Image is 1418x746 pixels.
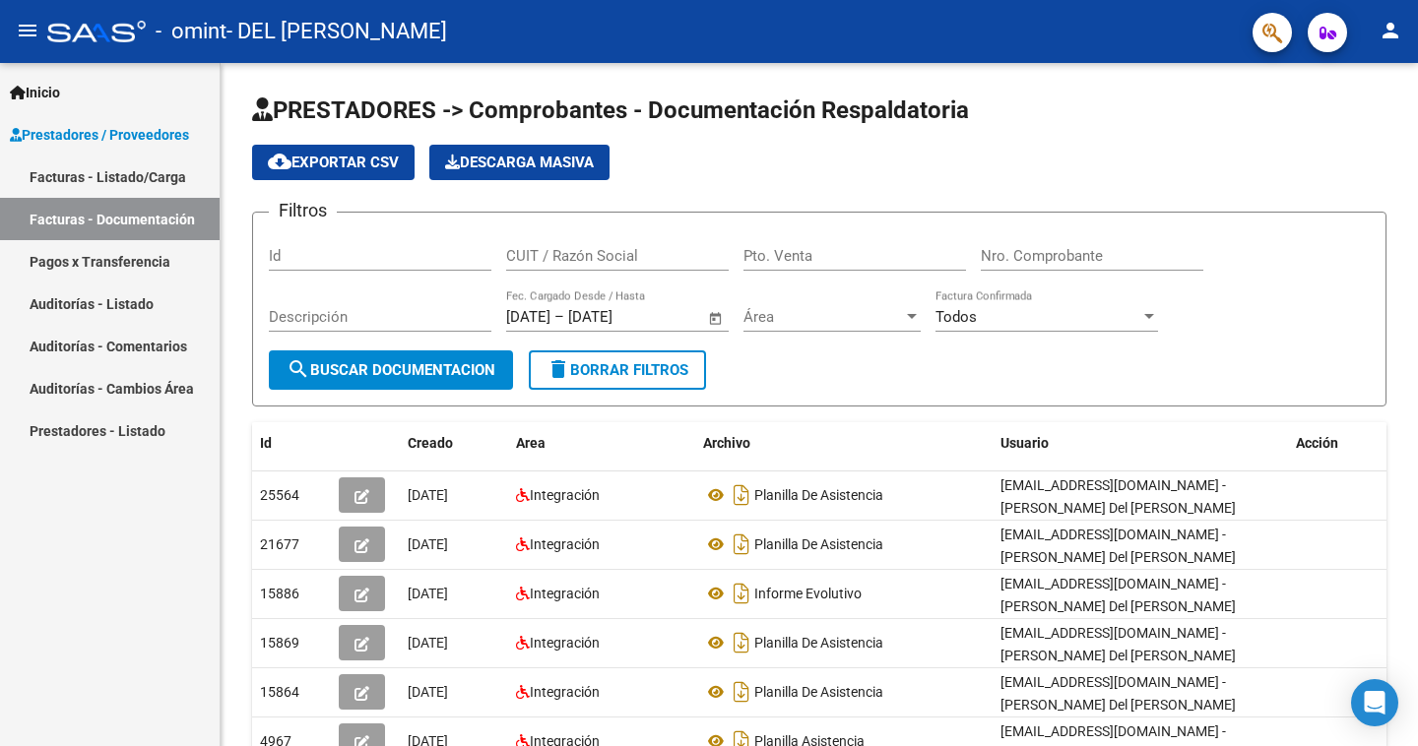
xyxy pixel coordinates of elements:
[754,536,883,552] span: Planilla De Asistencia
[287,357,310,381] mat-icon: search
[506,308,550,326] input: Fecha inicio
[16,19,39,42] mat-icon: menu
[547,357,570,381] mat-icon: delete
[260,635,299,651] span: 15869
[252,422,331,465] datatable-header-cell: Id
[530,536,600,552] span: Integración
[695,422,993,465] datatable-header-cell: Archivo
[554,308,564,326] span: –
[754,684,883,700] span: Planilla De Asistencia
[705,307,728,330] button: Open calendar
[935,308,977,326] span: Todos
[408,586,448,601] span: [DATE]
[260,536,299,552] span: 21677
[260,684,299,700] span: 15864
[1000,527,1236,565] span: [EMAIL_ADDRESS][DOMAIN_NAME] - [PERSON_NAME] Del [PERSON_NAME]
[252,145,415,180] button: Exportar CSV
[754,635,883,651] span: Planilla De Asistencia
[408,435,453,451] span: Creado
[260,487,299,503] span: 25564
[1351,679,1398,726] div: Open Intercom Messenger
[530,586,600,601] span: Integración
[268,150,291,173] mat-icon: cloud_download
[754,586,862,601] span: Informe Evolutivo
[568,308,664,326] input: Fecha fin
[703,435,750,451] span: Archivo
[530,684,600,700] span: Integración
[729,479,754,511] i: Descargar documento
[529,350,706,390] button: Borrar Filtros
[754,487,883,503] span: Planilla De Asistencia
[1000,576,1236,614] span: [EMAIL_ADDRESS][DOMAIN_NAME] - [PERSON_NAME] Del [PERSON_NAME]
[10,82,60,103] span: Inicio
[408,635,448,651] span: [DATE]
[445,154,594,171] span: Descarga Masiva
[268,154,399,171] span: Exportar CSV
[1000,477,1236,516] span: [EMAIL_ADDRESS][DOMAIN_NAME] - [PERSON_NAME] Del [PERSON_NAME]
[226,10,447,53] span: - DEL [PERSON_NAME]
[252,96,969,124] span: PRESTADORES -> Comprobantes - Documentación Respaldatoria
[1000,674,1236,713] span: [EMAIL_ADDRESS][DOMAIN_NAME] - [PERSON_NAME] Del [PERSON_NAME]
[156,10,226,53] span: - omint
[10,124,189,146] span: Prestadores / Proveedores
[729,578,754,609] i: Descargar documento
[408,536,448,552] span: [DATE]
[400,422,508,465] datatable-header-cell: Creado
[508,422,695,465] datatable-header-cell: Area
[287,361,495,379] span: Buscar Documentacion
[260,435,272,451] span: Id
[1296,435,1338,451] span: Acción
[269,197,337,224] h3: Filtros
[729,627,754,658] i: Descargar documento
[1288,422,1386,465] datatable-header-cell: Acción
[1000,625,1236,663] span: [EMAIL_ADDRESS][DOMAIN_NAME] - [PERSON_NAME] Del [PERSON_NAME]
[729,676,754,708] i: Descargar documento
[743,308,903,326] span: Área
[530,487,600,503] span: Integración
[547,361,688,379] span: Borrar Filtros
[429,145,610,180] button: Descarga Masiva
[429,145,610,180] app-download-masive: Descarga masiva de comprobantes (adjuntos)
[408,487,448,503] span: [DATE]
[530,635,600,651] span: Integración
[1000,435,1049,451] span: Usuario
[993,422,1288,465] datatable-header-cell: Usuario
[260,586,299,601] span: 15886
[729,528,754,560] i: Descargar documento
[516,435,546,451] span: Area
[408,684,448,700] span: [DATE]
[1379,19,1402,42] mat-icon: person
[269,350,513,390] button: Buscar Documentacion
